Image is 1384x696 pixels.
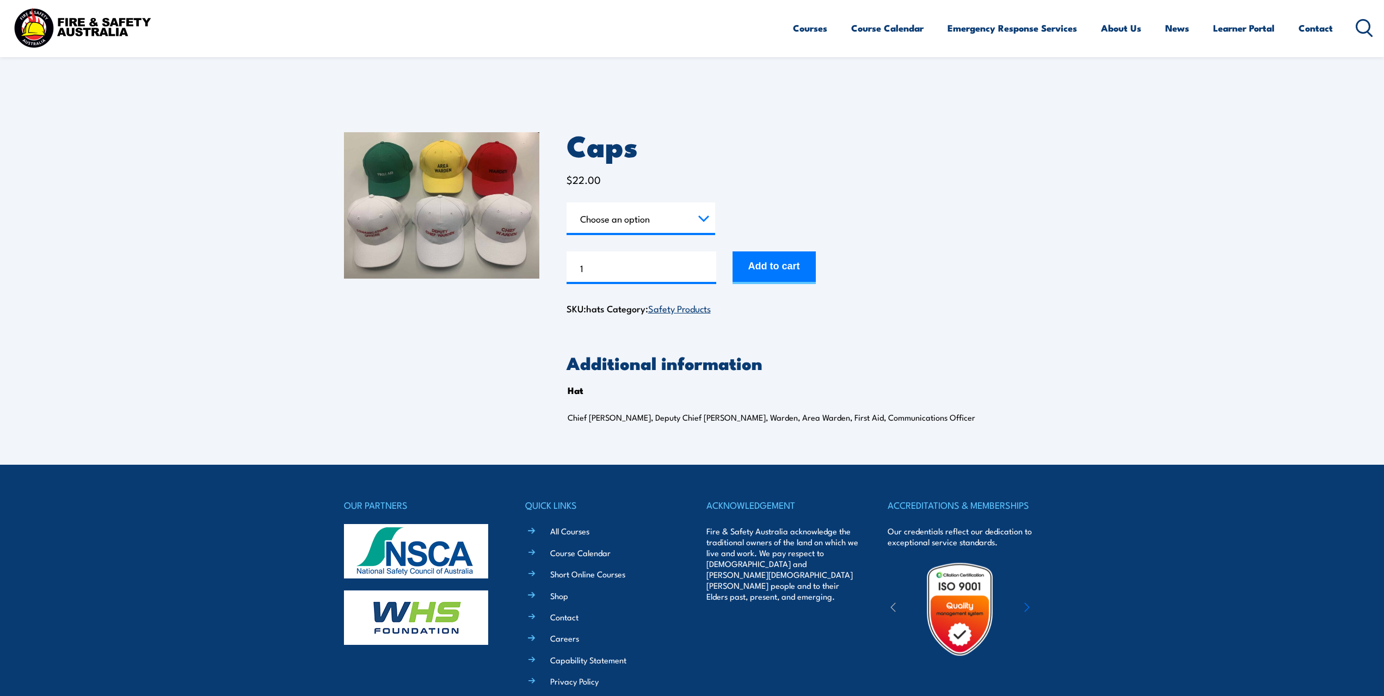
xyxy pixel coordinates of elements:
img: ewpa-logo [1008,590,1103,628]
a: Contact [550,611,579,623]
img: Untitled design (19) [912,562,1007,657]
th: Hat [568,382,583,398]
h4: OUR PARTNERS [344,497,496,513]
a: Learner Portal [1213,14,1275,42]
p: Fire & Safety Australia acknowledge the traditional owners of the land on which we live and work.... [706,526,859,602]
a: Careers [550,632,579,644]
a: Courses [793,14,827,42]
h4: QUICK LINKS [525,497,678,513]
a: News [1165,14,1189,42]
img: whs-logo-footer [344,590,488,645]
a: Capability Statement [550,654,626,666]
a: Contact [1299,14,1333,42]
a: Course Calendar [851,14,924,42]
a: Privacy Policy [550,675,599,687]
bdi: 22.00 [567,172,601,187]
h1: Caps [567,132,1041,158]
span: hats [586,301,604,315]
input: Product quantity [567,251,716,284]
a: Shop [550,590,568,601]
a: Safety Products [648,301,711,315]
a: Short Online Courses [550,568,625,580]
a: All Courses [550,525,589,537]
img: nsca-logo-footer [344,524,488,578]
img: Caps [344,132,539,279]
span: Category: [607,301,711,315]
p: Our credentials reflect our dedication to exceptional service standards. [888,526,1040,547]
a: Emergency Response Services [948,14,1077,42]
h4: ACKNOWLEDGEMENT [706,497,859,513]
span: $ [567,172,573,187]
h2: Additional information [567,355,1041,370]
span: SKU: [567,301,604,315]
h4: ACCREDITATIONS & MEMBERSHIPS [888,497,1040,513]
button: Add to cart [733,251,816,284]
a: About Us [1101,14,1141,42]
p: Chief [PERSON_NAME], Deputy Chief [PERSON_NAME], Warden, Area Warden, First Aid, Communications O... [568,412,1002,423]
a: Course Calendar [550,547,611,558]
